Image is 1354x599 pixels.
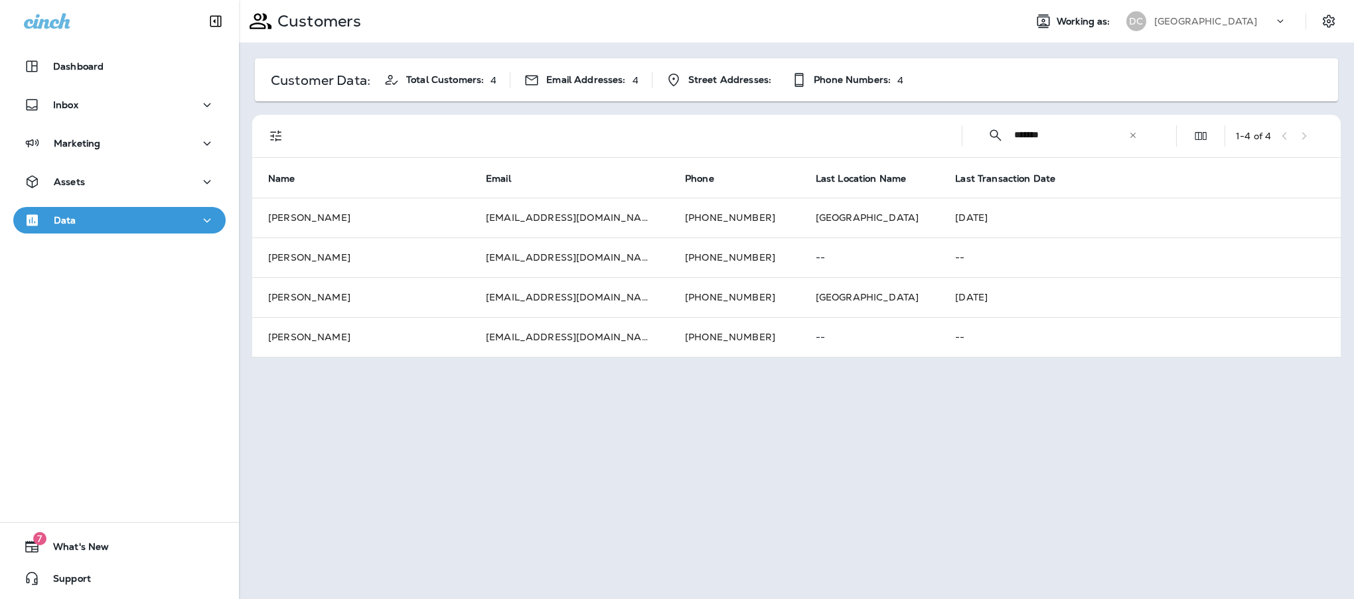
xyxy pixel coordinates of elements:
[13,130,226,157] button: Marketing
[470,237,669,277] td: [EMAIL_ADDRESS][DOMAIN_NAME]
[470,277,669,317] td: [EMAIL_ADDRESS][DOMAIN_NAME]
[13,207,226,233] button: Data
[490,75,496,86] p: 4
[13,53,226,80] button: Dashboard
[252,237,470,277] td: [PERSON_NAME]
[53,61,104,72] p: Dashboard
[53,100,78,110] p: Inbox
[13,92,226,118] button: Inbox
[13,533,226,560] button: 7What's New
[13,565,226,592] button: Support
[688,74,771,86] span: Street Addresses:
[816,291,919,303] span: [GEOGRAPHIC_DATA]
[685,173,714,184] span: Phone
[486,172,528,184] span: Email
[955,173,1055,184] span: Last Transaction Date
[955,332,1325,342] p: --
[955,172,1073,184] span: Last Transaction Date
[939,198,1341,237] td: [DATE]
[669,277,800,317] td: [PHONE_NUMBER]
[1154,16,1257,27] p: [GEOGRAPHIC_DATA]
[669,237,800,277] td: [PHONE_NUMBER]
[40,541,109,557] span: What's New
[1236,131,1271,141] div: 1 - 4 of 4
[268,173,295,184] span: Name
[263,123,289,149] button: Filters
[268,172,313,184] span: Name
[252,317,470,357] td: [PERSON_NAME]
[406,74,484,86] span: Total Customers:
[40,573,91,589] span: Support
[982,122,1009,149] button: Collapse Search
[546,74,625,86] span: Email Addresses:
[272,11,361,31] p: Customers
[13,168,226,195] button: Assets
[1057,16,1113,27] span: Working as:
[1187,123,1214,149] button: Edit Fields
[271,75,370,86] p: Customer Data:
[33,532,46,545] span: 7
[816,332,924,342] p: --
[197,8,234,34] button: Collapse Sidebar
[54,176,85,187] p: Assets
[470,317,669,357] td: [EMAIL_ADDRESS][DOMAIN_NAME]
[633,75,639,86] p: 4
[54,138,100,149] p: Marketing
[252,277,470,317] td: [PERSON_NAME]
[1317,9,1341,33] button: Settings
[252,198,470,237] td: [PERSON_NAME]
[1126,11,1146,31] div: DC
[470,198,669,237] td: [EMAIL_ADDRESS][DOMAIN_NAME]
[669,317,800,357] td: [PHONE_NUMBER]
[816,212,919,224] span: [GEOGRAPHIC_DATA]
[816,252,924,263] p: --
[897,75,903,86] p: 4
[939,277,1341,317] td: [DATE]
[814,74,891,86] span: Phone Numbers:
[669,198,800,237] td: [PHONE_NUMBER]
[816,172,924,184] span: Last Location Name
[486,173,511,184] span: Email
[685,172,731,184] span: Phone
[816,173,907,184] span: Last Location Name
[955,252,1325,263] p: --
[54,215,76,226] p: Data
